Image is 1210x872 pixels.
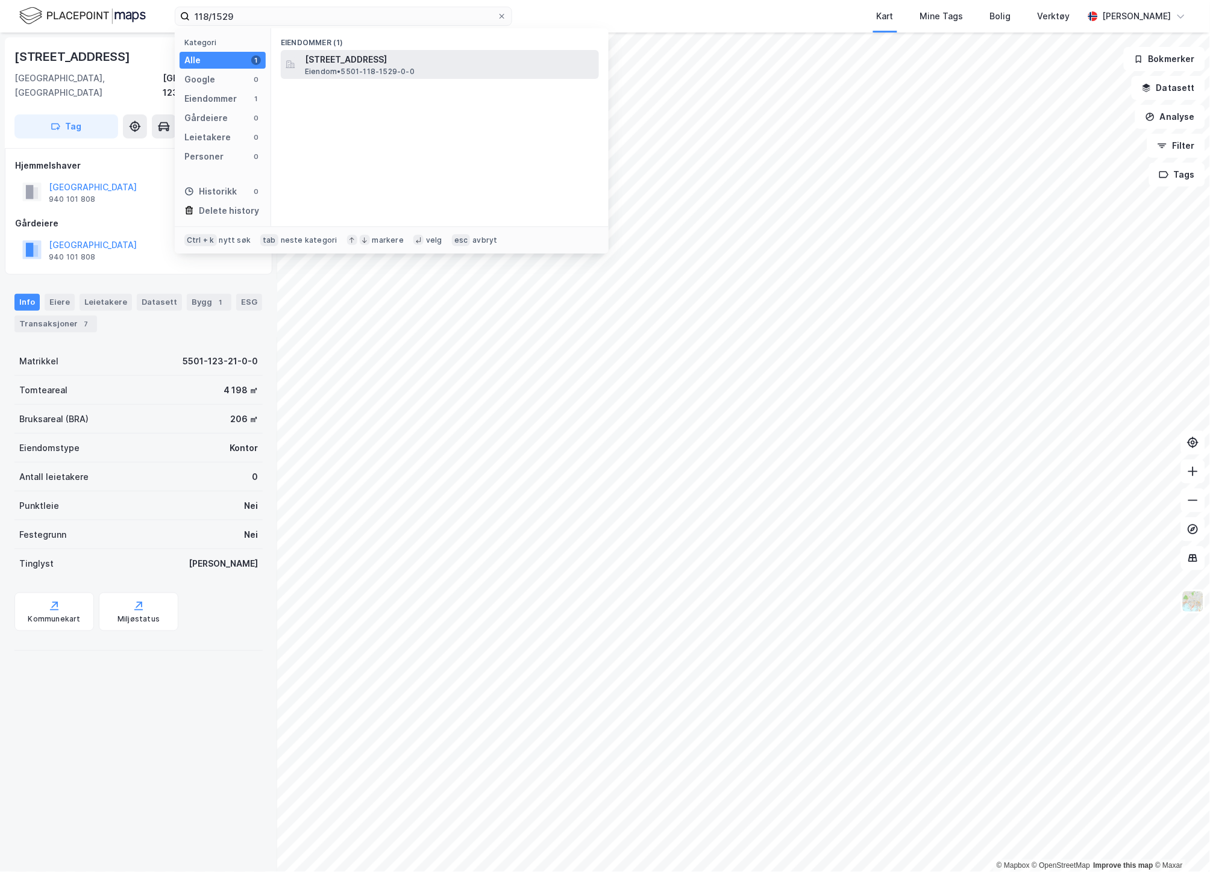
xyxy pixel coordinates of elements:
[184,92,237,106] div: Eiendommer
[19,5,146,26] img: logo.f888ab2527a4732fd821a326f86c7f29.svg
[215,296,227,308] div: 1
[183,354,258,369] div: 5501-123-21-0-0
[19,383,67,397] div: Tomteareal
[15,216,262,231] div: Gårdeiere
[14,114,118,139] button: Tag
[14,71,163,100] div: [GEOGRAPHIC_DATA], [GEOGRAPHIC_DATA]
[184,72,215,87] div: Google
[19,354,58,369] div: Matrikkel
[997,862,1030,870] a: Mapbox
[224,383,258,397] div: 4 198 ㎡
[190,7,497,25] input: Søk på adresse, matrikkel, gårdeiere, leietakere eller personer
[14,316,97,332] div: Transaksjoner
[305,52,594,67] span: [STREET_ADDRESS]
[15,158,262,173] div: Hjemmelshaver
[230,441,258,455] div: Kontor
[251,152,261,161] div: 0
[252,470,258,484] div: 0
[184,111,228,125] div: Gårdeiere
[426,235,442,245] div: velg
[244,499,258,513] div: Nei
[1150,814,1210,872] iframe: Chat Widget
[281,235,337,245] div: neste kategori
[184,53,201,67] div: Alle
[80,318,92,330] div: 7
[184,234,217,246] div: Ctrl + k
[1124,47,1205,71] button: Bokmerker
[920,9,964,23] div: Mine Tags
[14,294,40,311] div: Info
[187,294,231,311] div: Bygg
[1150,814,1210,872] div: Kontrollprogram for chat
[49,195,95,204] div: 940 101 808
[251,94,261,104] div: 1
[184,130,231,145] div: Leietakere
[19,499,59,513] div: Punktleie
[251,132,261,142] div: 0
[1132,76,1205,100] button: Datasett
[189,556,258,571] div: [PERSON_NAME]
[19,412,89,426] div: Bruksareal (BRA)
[19,556,54,571] div: Tinglyst
[372,235,404,245] div: markere
[452,234,471,246] div: esc
[230,412,258,426] div: 206 ㎡
[1147,134,1205,158] button: Filter
[80,294,132,311] div: Leietakere
[219,235,251,245] div: nytt søk
[19,470,89,484] div: Antall leietakere
[184,149,224,164] div: Personer
[45,294,75,311] div: Eiere
[1135,105,1205,129] button: Analyse
[28,614,80,624] div: Kommunekart
[19,441,80,455] div: Eiendomstype
[990,9,1011,23] div: Bolig
[472,235,497,245] div: avbryt
[184,184,237,199] div: Historikk
[19,528,66,542] div: Festegrunn
[260,234,278,246] div: tab
[118,614,160,624] div: Miljøstatus
[14,47,133,66] div: [STREET_ADDRESS]
[271,28,609,50] div: Eiendommer (1)
[877,9,894,23] div: Kart
[49,252,95,262] div: 940 101 808
[251,75,261,84] div: 0
[236,294,262,311] div: ESG
[251,55,261,65] div: 1
[137,294,182,311] div: Datasett
[251,113,261,123] div: 0
[184,38,266,47] div: Kategori
[1149,163,1205,187] button: Tags
[1032,862,1091,870] a: OpenStreetMap
[163,71,263,100] div: [GEOGRAPHIC_DATA], 123/21
[1103,9,1171,23] div: [PERSON_NAME]
[199,204,259,218] div: Delete history
[1038,9,1070,23] div: Verktøy
[1094,862,1153,870] a: Improve this map
[1182,590,1205,613] img: Z
[244,528,258,542] div: Nei
[251,187,261,196] div: 0
[305,67,415,76] span: Eiendom • 5501-118-1529-0-0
